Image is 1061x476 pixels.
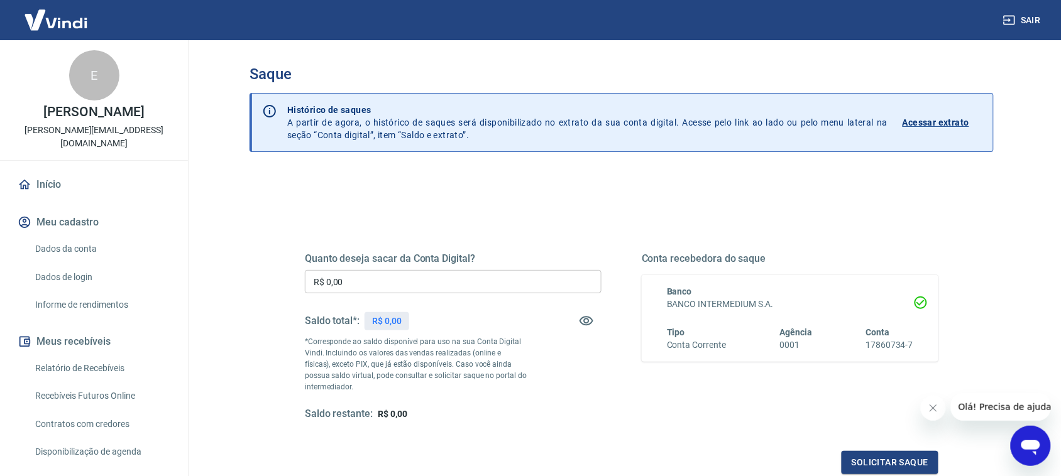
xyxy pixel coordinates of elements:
a: Contratos com credores [30,411,173,437]
h6: 17860734-7 [866,338,913,352]
h3: Saque [250,65,994,83]
p: [PERSON_NAME] [43,105,144,119]
a: Acessar extrato [903,104,983,141]
h6: 0001 [780,338,813,352]
h5: Saldo restante: [305,408,373,421]
h5: Saldo total*: [305,315,360,327]
p: Histórico de saques [287,104,888,116]
button: Meus recebíveis [15,328,173,355]
iframe: Fechar mensagem [921,396,946,421]
p: R$ 0,00 [372,315,402,328]
span: Olá! Precisa de ajuda? [8,9,106,19]
button: Meu cadastro [15,208,173,236]
h6: BANCO INTERMEDIUM S.A. [667,298,913,311]
h5: Quanto deseja sacar da Conta Digital? [305,252,602,265]
span: R$ 0,00 [378,409,407,419]
button: Sair [1001,9,1046,32]
a: Início [15,171,173,198]
a: Dados da conta [30,236,173,262]
a: Informe de rendimentos [30,292,173,318]
p: A partir de agora, o histórico de saques será disponibilizado no extrato da sua conta digital. Ac... [287,104,888,141]
p: [PERSON_NAME][EMAIL_ADDRESS][DOMAIN_NAME] [10,124,178,150]
a: Relatório de Recebíveis [30,355,173,381]
iframe: Mensagem da empresa [951,393,1051,421]
a: Recebíveis Futuros Online [30,383,173,409]
h6: Conta Corrente [667,338,726,352]
img: Vindi [15,1,97,39]
span: Agência [780,327,813,337]
span: Tipo [667,327,685,337]
p: *Corresponde ao saldo disponível para uso na sua Conta Digital Vindi. Incluindo os valores das ve... [305,336,527,392]
span: Conta [866,327,889,337]
iframe: Botão para abrir a janela de mensagens [1011,426,1051,466]
a: Dados de login [30,264,173,290]
h5: Conta recebedora do saque [642,252,938,265]
a: Disponibilização de agenda [30,439,173,465]
div: E [69,50,119,100]
span: Banco [667,286,692,296]
p: Acessar extrato [903,116,969,129]
button: Solicitar saque [842,451,938,474]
